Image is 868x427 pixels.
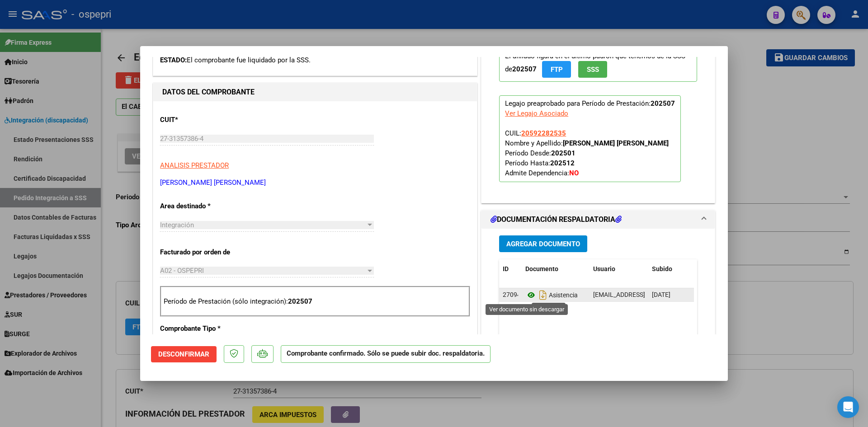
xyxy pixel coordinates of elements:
[593,291,746,298] span: [EMAIL_ADDRESS][DOMAIN_NAME] - [PERSON_NAME]
[525,265,558,272] span: Documento
[563,139,669,147] strong: [PERSON_NAME] [PERSON_NAME]
[160,247,253,258] p: Facturado por orden de
[522,259,590,279] datatable-header-cell: Documento
[151,346,217,362] button: Desconfirmar
[525,291,578,299] span: Asistencia
[499,95,681,182] p: Legajo preaprobado para Período de Prestación:
[505,129,669,177] span: CUIL: Nombre y Apellido: Período Desde: Período Hasta: Admite Dependencia:
[651,99,675,108] strong: 202507
[593,265,615,272] span: Usuario
[481,34,715,203] div: PREAPROBACIÓN PARA INTEGRACION
[160,115,253,125] p: CUIT
[281,345,491,363] p: Comprobante confirmado. Sólo se puede subir doc. respaldatoria.
[503,265,509,272] span: ID
[506,240,580,248] span: Agregar Documento
[590,259,648,279] datatable-header-cell: Usuario
[505,108,568,118] div: Ver Legajo Asociado
[187,56,311,64] span: El comprobante fue liquidado por la SSS.
[652,291,670,298] span: [DATE]
[162,88,255,96] strong: DATOS DEL COMPROBANTE
[569,169,579,177] strong: NO
[160,221,194,229] span: Integración
[160,56,187,64] span: ESTADO:
[551,66,563,74] span: FTP
[160,267,204,275] span: A02 - OSPEPRI
[693,259,739,279] datatable-header-cell: Acción
[587,66,599,74] span: SSS
[499,48,697,82] p: El afiliado figura en el ultimo padrón que tenemos de la SSS de
[550,159,575,167] strong: 202512
[160,201,253,211] p: Area destinado *
[160,324,253,334] p: Comprobante Tipo *
[160,178,470,188] p: [PERSON_NAME] [PERSON_NAME]
[652,265,672,272] span: Subido
[551,149,576,157] strong: 202501
[491,214,622,225] h1: DOCUMENTACIÓN RESPALDATORIA
[158,350,209,358] span: Desconfirmar
[648,259,693,279] datatable-header-cell: Subido
[503,291,521,298] span: 27094
[164,296,467,307] p: Período de Prestación (sólo integración):
[837,396,859,418] div: Open Intercom Messenger
[481,229,715,416] div: DOCUMENTACIÓN RESPALDATORIA
[578,61,607,78] button: SSS
[481,211,715,229] mat-expansion-panel-header: DOCUMENTACIÓN RESPALDATORIA
[542,61,571,78] button: FTP
[288,297,312,305] strong: 202507
[521,129,566,137] span: 20592282535
[160,161,229,169] span: ANALISIS PRESTADOR
[537,288,549,302] i: Descargar documento
[512,65,537,73] strong: 202507
[499,235,587,252] button: Agregar Documento
[499,259,522,279] datatable-header-cell: ID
